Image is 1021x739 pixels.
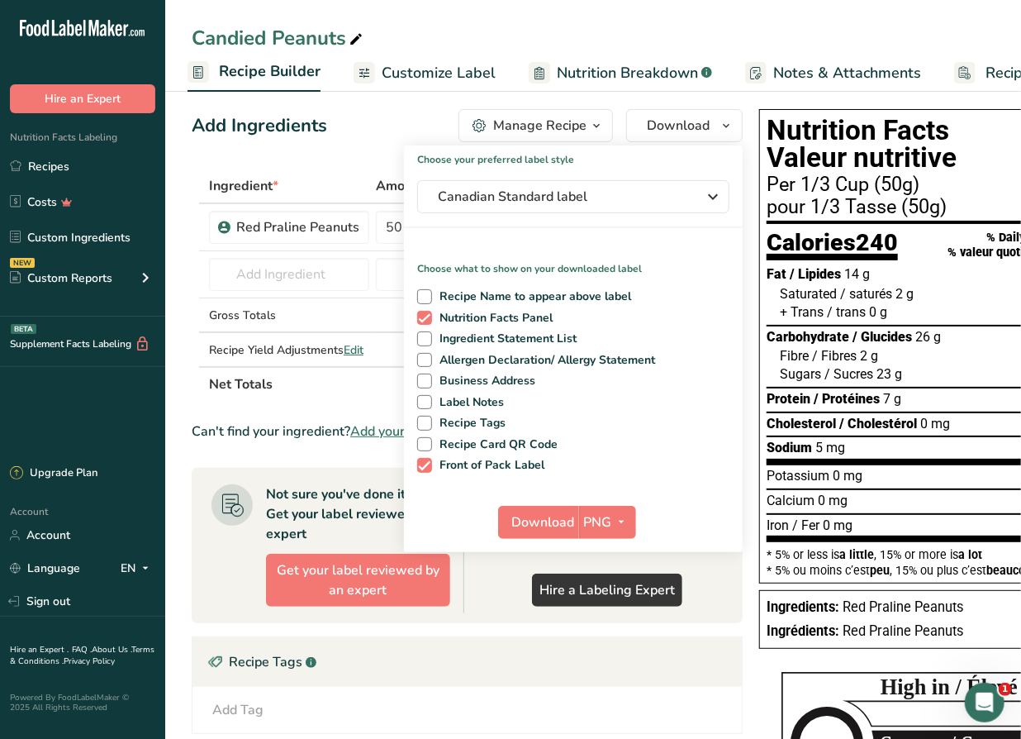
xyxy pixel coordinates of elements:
[432,331,577,346] span: Ingredient Statement List
[876,366,902,382] span: 23 g
[767,599,839,615] span: Ingredients:
[432,395,505,410] span: Label Notes
[192,637,742,687] div: Recipe Tags
[965,683,1004,722] iframe: Intercom live chat
[852,329,912,345] span: / Glucides
[895,286,914,302] span: 2 g
[438,187,686,207] span: Canadian Standard label
[10,258,35,268] div: NEW
[844,266,870,282] span: 14 g
[579,506,636,539] button: PNG
[64,656,115,667] a: Privacy Policy
[188,53,321,93] a: Recipe Builder
[92,644,131,656] a: About Us .
[840,286,892,302] span: / saturés
[767,440,812,455] span: Sodium
[121,559,155,579] div: EN
[344,342,363,358] span: Edit
[767,623,839,639] span: Ingrédients:
[10,644,69,656] a: Hire an Expert .
[376,176,430,196] span: Amount
[999,683,1012,696] span: 1
[10,554,80,583] a: Language
[219,60,321,83] span: Recipe Builder
[839,548,874,561] span: a little
[780,304,824,320] span: + Trans
[417,180,729,213] button: Canadian Standard label
[192,112,327,140] div: Add Ingredients
[860,348,878,364] span: 2 g
[812,348,857,364] span: / Fibres
[557,62,698,84] span: Nutrition Breakdown
[10,693,155,713] div: Powered By FoodLabelMaker © 2025 All Rights Reserved
[767,231,898,261] div: Calories
[869,304,887,320] span: 0 g
[192,422,743,441] div: Can't find your ingredient?
[920,416,950,431] span: 0 mg
[773,62,921,84] span: Notes & Attachments
[192,23,366,53] div: Candied Peanuts
[432,458,545,473] span: Front of Pack Label
[404,248,743,276] p: Choose what to show on your downloaded label
[212,700,264,720] div: Add Tag
[767,416,836,431] span: Cholesterol
[512,513,575,532] span: Download
[883,391,901,407] span: 7 g
[432,353,656,368] span: Allergen Declaration/ Allergy Statement
[767,266,786,282] span: Fat
[745,55,921,92] a: Notes & Attachments
[266,484,450,544] div: Not sure you've done it right? Get your label reviewed by an expert
[790,266,841,282] span: / Lipides
[382,62,496,84] span: Customize Label
[350,422,500,441] span: Add your own ingredient
[827,304,866,320] span: / trans
[10,84,155,113] button: Hire an Expert
[273,560,443,600] span: Get your label reviewed by an expert
[815,440,845,455] span: 5 mg
[206,366,544,401] th: Net Totals
[818,493,848,508] span: 0 mg
[958,548,982,561] span: a lot
[10,269,112,287] div: Custom Reports
[266,554,450,607] button: Get your label reviewed by an expert
[498,506,579,539] button: Download
[529,55,712,92] a: Nutrition Breakdown
[792,517,819,533] span: / Fer
[432,289,632,304] span: Recipe Name to appear above label
[404,145,743,167] h1: Choose your preferred label style
[209,176,278,196] span: Ingredient
[767,517,789,533] span: Iron
[824,366,873,382] span: / Sucres
[780,286,837,302] span: Saturated
[856,228,898,256] span: 240
[767,468,829,484] span: Potassium
[814,391,880,407] span: / Protéines
[767,493,814,508] span: Calcium
[10,465,97,482] div: Upgrade Plan
[432,374,536,389] span: Business Address
[843,623,963,639] span: Red Praline Peanuts
[209,307,369,324] div: Gross Totals
[458,109,613,142] button: Manage Recipe
[626,109,743,142] button: Download
[432,416,506,431] span: Recipe Tags
[833,468,862,484] span: 0 mg
[767,391,810,407] span: Protein
[493,116,586,136] div: Manage Recipe
[823,517,852,533] span: 0 mg
[584,513,612,532] span: PNG
[72,644,92,656] a: FAQ .
[10,644,154,667] a: Terms & Conditions .
[839,416,917,431] span: / Cholestérol
[870,564,890,577] span: peu
[432,437,558,452] span: Recipe Card QR Code
[432,311,553,326] span: Nutrition Facts Panel
[647,116,710,136] span: Download
[236,217,359,237] div: Red Praline Peanuts
[780,348,809,364] span: Fibre
[532,574,682,607] a: Hire a Labeling Expert
[780,366,821,382] span: Sugars
[767,329,849,345] span: Carbohydrate
[843,599,963,615] span: Red Praline Peanuts
[915,329,941,345] span: 26 g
